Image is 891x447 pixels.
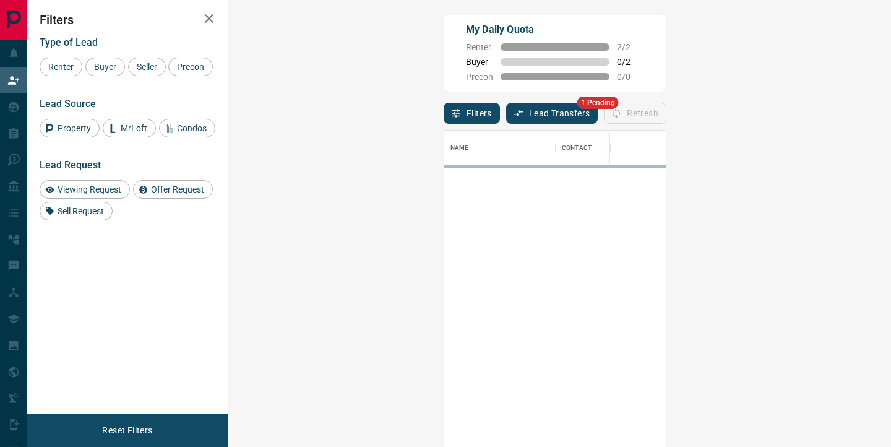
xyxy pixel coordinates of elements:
[40,98,96,110] span: Lead Source
[40,159,101,171] span: Lead Request
[173,123,211,133] span: Condos
[40,12,215,27] h2: Filters
[466,42,493,52] span: Renter
[40,202,113,220] div: Sell Request
[94,420,160,441] button: Reset Filters
[173,62,209,72] span: Precon
[85,58,125,76] div: Buyer
[40,119,100,137] div: Property
[53,123,95,133] span: Property
[466,57,493,67] span: Buyer
[53,206,108,216] span: Sell Request
[40,37,98,48] span: Type of Lead
[40,180,130,199] div: Viewing Request
[128,58,166,76] div: Seller
[44,62,78,72] span: Renter
[132,62,161,72] span: Seller
[90,62,121,72] span: Buyer
[617,72,644,82] span: 0 / 0
[444,131,556,165] div: Name
[159,119,215,137] div: Condos
[450,131,469,165] div: Name
[444,103,500,124] button: Filters
[617,42,644,52] span: 2 / 2
[556,131,655,165] div: Contact
[116,123,152,133] span: MrLoft
[506,103,598,124] button: Lead Transfers
[40,58,82,76] div: Renter
[103,119,156,137] div: MrLoft
[147,184,209,194] span: Offer Request
[53,184,126,194] span: Viewing Request
[466,22,644,37] p: My Daily Quota
[562,131,592,165] div: Contact
[133,180,213,199] div: Offer Request
[577,97,619,109] span: 1 Pending
[466,72,493,82] span: Precon
[168,58,213,76] div: Precon
[617,57,644,67] span: 0 / 2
